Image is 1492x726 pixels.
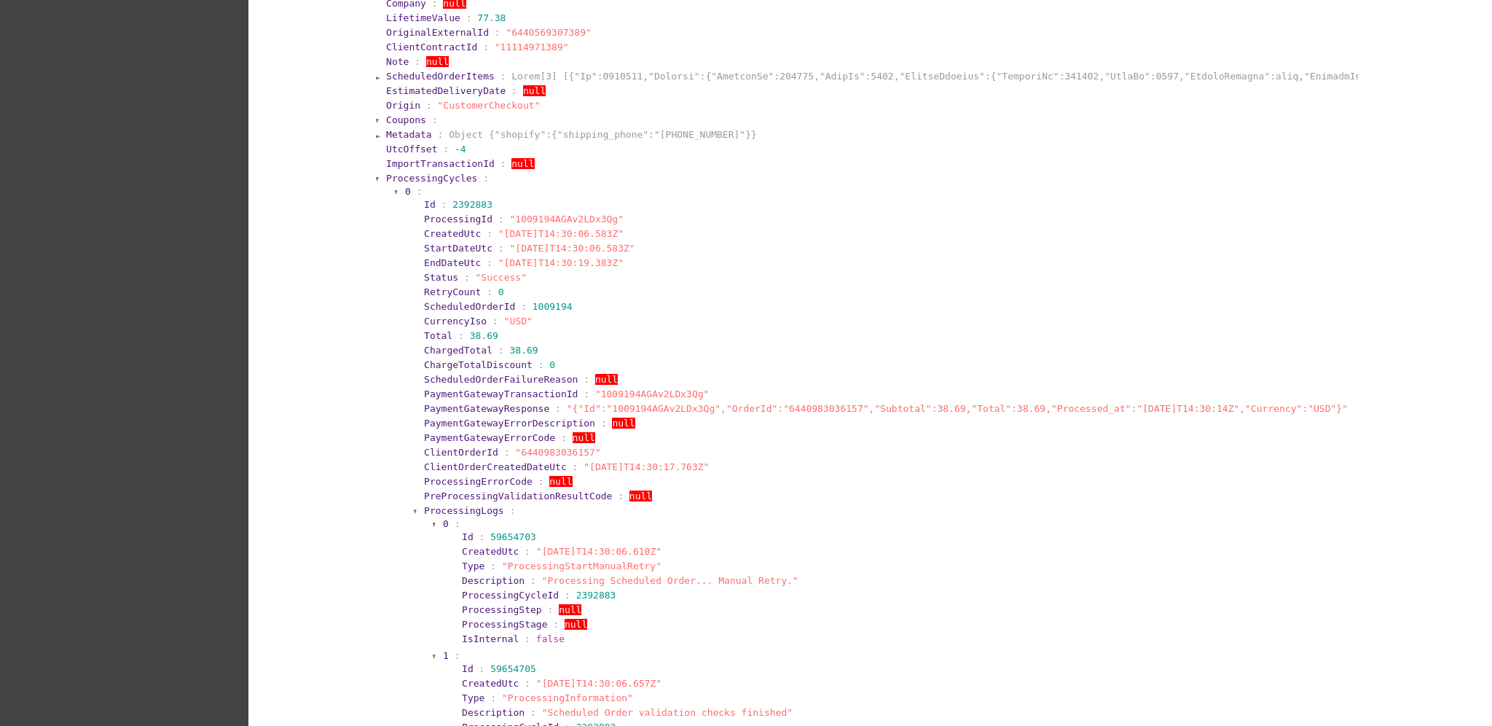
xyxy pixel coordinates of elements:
span: PreProcessingValidationResultCode [424,491,612,501]
span: : [530,707,536,718]
span: null [549,476,572,487]
span: : [458,330,464,341]
span: ProcessingCycleId [462,590,559,601]
span: : [618,491,624,501]
span: CreatedUtc [462,678,519,689]
span: Id [424,199,436,210]
span: : [584,389,589,399]
span: EndDateUtc [424,257,481,268]
span: : [438,129,444,140]
span: : [415,56,420,67]
span: : [601,418,607,429]
span: : [565,590,570,601]
span: Id [462,531,474,542]
span: : [553,619,559,630]
span: CurrencyIso [424,316,487,327]
span: : [504,447,510,458]
span: : [538,359,544,370]
span: : [500,71,506,82]
span: null [511,158,534,169]
span: : [525,678,530,689]
span: : [500,158,506,169]
span: StartDateUtc [424,243,492,254]
span: ClientOrderId [424,447,498,458]
span: ChargeTotalDiscount [424,359,533,370]
span: : [525,633,530,644]
span: ProcessingCycles [386,173,477,184]
span: ImportTransactionId [386,158,495,169]
span: : [487,257,492,268]
span: ProcessingStage [462,619,547,630]
span: Type [462,561,484,571]
span: Object {"shopify":{"shipping_phone":"[PHONE_NUMBER]"}} [449,129,757,140]
span: "CustomerCheckout" [438,100,541,111]
span: Metadata [386,129,432,140]
span: 77.38 [477,12,506,23]
span: ChargedTotal [424,345,492,356]
span: 2392883 [452,199,492,210]
span: 38.69 [470,330,498,341]
span: : [455,650,460,661]
span: Description [462,575,525,586]
span: 0 [498,286,504,297]
span: 59654703 [490,531,536,542]
span: "USD" [504,316,533,327]
span: ClientContractId [386,42,477,52]
span: : [490,561,496,571]
span: Description [462,707,525,718]
span: ProcessingLogs [424,505,504,516]
span: null [523,85,546,96]
span: -4 [455,144,466,155]
span: false [536,633,565,644]
span: PaymentGatewayTransactionId [424,389,578,399]
span: : [498,214,504,225]
span: "Scheduled Order validation checks finished" [542,707,793,718]
span: OriginalExternalId [386,27,489,38]
span: : [464,272,470,283]
span: "6440569307389" [506,27,591,38]
span: ScheduledOrderId [424,301,515,312]
span: : [492,316,498,327]
span: PaymentGatewayErrorDescription [424,418,595,429]
span: : [521,301,527,312]
span: PaymentGatewayResponse [424,403,549,414]
span: Origin [386,100,420,111]
span: "1009194AGAv2LDx3Qg" [595,389,710,399]
span: : [432,114,438,125]
span: : [487,228,492,239]
span: IsInternal [462,633,519,644]
span: 0 [443,518,449,529]
span: Coupons [386,114,426,125]
span: : [417,186,423,197]
span: null [573,432,595,443]
span: ProcessingErrorCode [424,476,533,487]
span: : [483,173,489,184]
span: ScheduledOrderItems [386,71,495,82]
span: : [538,476,544,487]
span: "[DATE]T14:30:06.610Z" [536,546,661,557]
span: Total [424,330,452,341]
span: : [426,100,432,111]
span: 0 [405,186,411,197]
span: null [595,374,618,385]
span: Type [462,692,484,703]
span: RetryCount [424,286,481,297]
span: EstimatedDeliveryDate [386,85,506,96]
span: ProcessingId [424,214,492,225]
span: : [525,546,530,557]
span: null [629,491,652,501]
span: ProcessingStep [462,604,542,615]
span: : [509,505,515,516]
span: "ProcessingStartManualRetry" [502,561,661,571]
span: : [555,403,561,414]
span: 1009194 [533,301,573,312]
span: : [483,42,489,52]
span: LifetimeValue [386,12,460,23]
span: "[DATE]T14:30:06.657Z" [536,678,661,689]
span: : [547,604,553,615]
span: : [479,531,485,542]
span: ScheduledOrderFailureReason [424,374,578,385]
span: null [612,418,635,429]
span: CreatedUtc [424,228,481,239]
span: : [487,286,492,297]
